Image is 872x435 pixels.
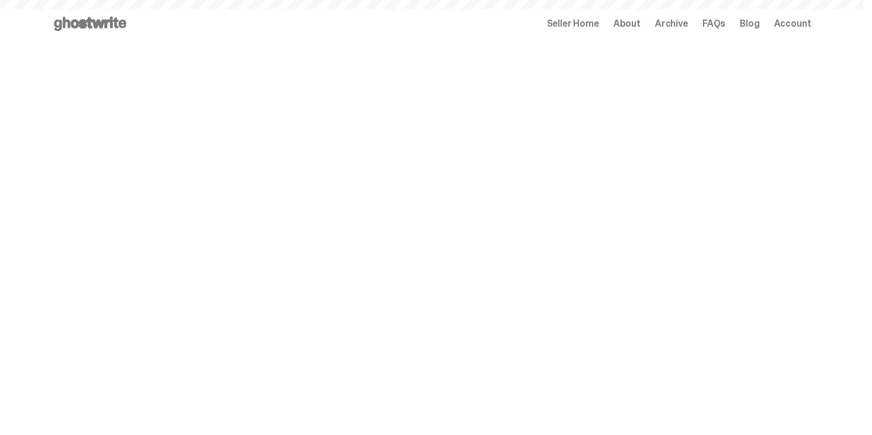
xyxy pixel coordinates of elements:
[547,19,599,28] a: Seller Home
[702,19,725,28] a: FAQs
[740,19,759,28] a: Blog
[774,19,811,28] a: Account
[613,19,641,28] a: About
[655,19,688,28] a: Archive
